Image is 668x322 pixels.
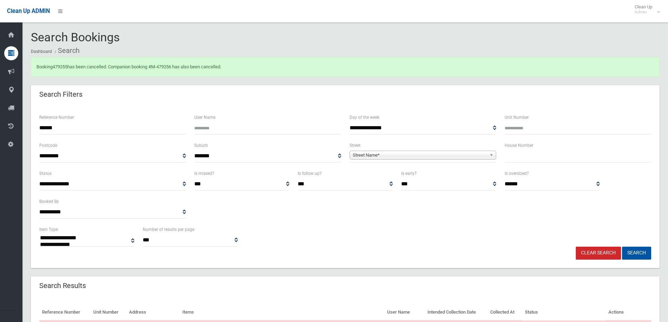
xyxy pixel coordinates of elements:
span: Search Bookings [31,30,120,44]
th: Intended Collection Date [425,304,487,320]
th: Status [522,304,605,320]
a: 479255 [53,64,67,69]
header: Search Filters [31,88,91,101]
label: User Name [194,114,215,121]
label: Day of the week [350,114,379,121]
label: Is oversized? [505,170,529,177]
th: Items [180,304,384,320]
label: Reference Number [39,114,74,121]
a: Clear Search [576,247,621,260]
label: Number of results per page [143,226,194,233]
label: Status [39,170,52,177]
div: Booking has been cancelled. Companion booking #M-479256 has also been cancelled. [31,57,660,77]
small: Admin [635,9,652,15]
label: Postcode [39,142,57,149]
th: Collected At [487,304,522,320]
label: Item Type [39,226,58,233]
label: Unit Number [505,114,529,121]
label: House Number [505,142,533,149]
span: Clean Up ADMIN [7,8,50,14]
th: Actions [606,304,651,320]
label: Is missed? [194,170,214,177]
label: Booked By [39,198,59,205]
span: Clean Up [631,4,659,15]
button: Search [622,247,651,260]
label: Street [350,142,360,149]
th: Reference Number [39,304,90,320]
label: Is follow up? [298,170,322,177]
th: Unit Number [90,304,126,320]
th: Address [126,304,180,320]
li: Search [53,44,80,57]
a: Dashboard [31,49,52,54]
th: User Name [384,304,425,320]
span: Street Name* [353,151,487,159]
header: Search Results [31,279,94,293]
label: Is early? [401,170,417,177]
label: Suburb [194,142,208,149]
